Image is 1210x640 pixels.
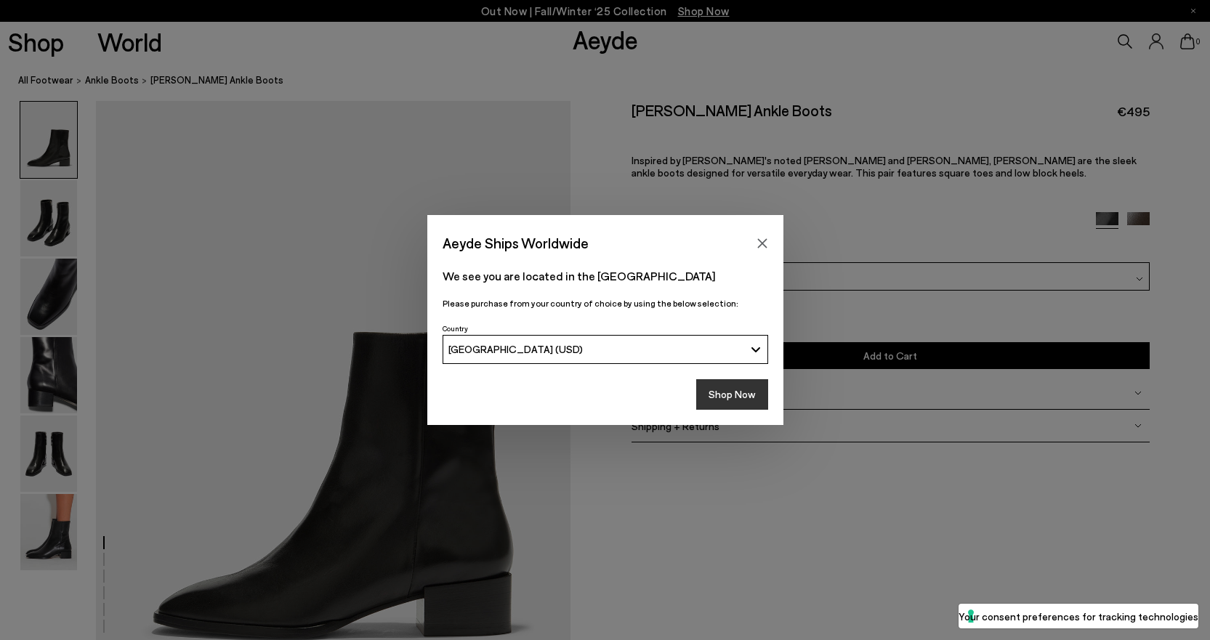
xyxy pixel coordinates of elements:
[443,296,768,310] p: Please purchase from your country of choice by using the below selection:
[751,232,773,254] button: Close
[696,379,768,410] button: Shop Now
[443,324,468,333] span: Country
[448,343,583,355] span: [GEOGRAPHIC_DATA] (USD)
[959,609,1198,624] label: Your consent preferences for tracking technologies
[959,604,1198,628] button: Your consent preferences for tracking technologies
[443,267,768,285] p: We see you are located in the [GEOGRAPHIC_DATA]
[443,230,589,256] span: Aeyde Ships Worldwide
